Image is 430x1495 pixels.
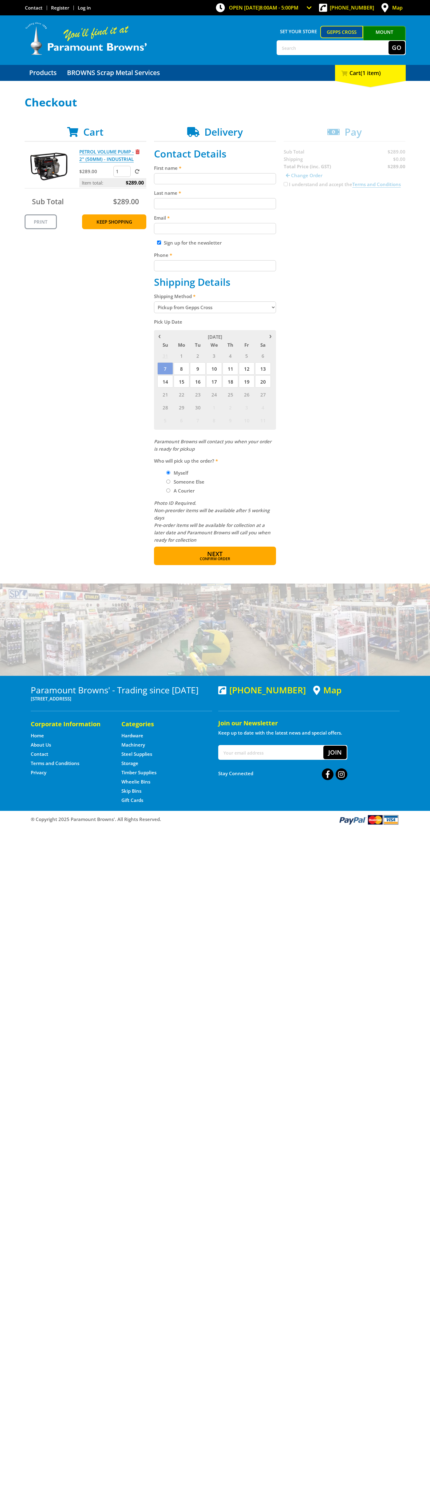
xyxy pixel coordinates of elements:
[31,732,44,739] a: Go to the Home page
[335,65,406,81] div: Cart
[239,414,254,426] span: 10
[157,388,173,401] span: 21
[31,760,79,767] a: Go to the Terms and Conditions page
[260,4,298,11] span: 8:00am - 5:00pm
[157,341,173,349] span: Su
[338,814,400,825] img: PayPal, Mastercard, Visa accepted
[51,5,69,11] a: Go to the registration page
[121,760,138,767] a: Go to the Storage page
[172,485,197,496] label: A Courier
[172,468,190,478] label: Myself
[31,751,48,757] a: Go to the Contact page
[154,276,276,288] h2: Shipping Details
[190,349,206,362] span: 2
[82,214,146,229] a: Keep Shopping
[157,414,173,426] span: 5
[31,685,212,695] h3: Paramount Browns' - Trading since [DATE]
[206,414,222,426] span: 8
[320,26,363,38] a: Gepps Cross
[62,65,164,81] a: Go to the BROWNS Scrap Metal Services page
[157,375,173,388] span: 14
[239,349,254,362] span: 5
[223,341,238,349] span: Th
[32,197,64,206] span: Sub Total
[239,362,254,375] span: 12
[25,22,148,56] img: Paramount Browns'
[190,341,206,349] span: Tu
[121,797,143,803] a: Go to the Gift Cards page
[30,148,67,185] img: PETROL VOLUME PUMP - 2" (50MM) - INDUSTRIAL
[206,401,222,413] span: 1
[190,414,206,426] span: 7
[190,388,206,401] span: 23
[166,471,170,475] input: Please select who will pick up the order.
[223,349,238,362] span: 4
[25,96,406,109] h1: Checkout
[121,720,200,728] h5: Categories
[255,349,271,362] span: 6
[154,438,271,452] em: Paramount Browns will contact you when your order is ready for pickup
[79,149,134,162] a: PETROL VOLUME PUMP - 2" (50MM) - INDUSTRIAL
[255,388,271,401] span: 27
[207,550,223,558] span: Next
[121,779,150,785] a: Go to the Wheelie Bins page
[121,788,141,794] a: Go to the Skip Bins page
[25,65,61,81] a: Go to the Products page
[25,5,42,11] a: Go to the Contact page
[154,223,276,234] input: Please enter your email address.
[31,769,46,776] a: Go to the Privacy page
[31,695,212,702] p: [STREET_ADDRESS]
[255,414,271,426] span: 11
[25,214,57,229] a: Print
[208,334,222,340] span: [DATE]
[154,251,276,259] label: Phone
[239,388,254,401] span: 26
[204,125,243,138] span: Delivery
[121,742,145,748] a: Go to the Machinery page
[206,349,222,362] span: 3
[190,401,206,413] span: 30
[154,189,276,197] label: Last name
[361,69,381,77] span: (1 item)
[167,557,263,561] span: Confirm order
[255,362,271,375] span: 13
[255,375,271,388] span: 20
[166,488,170,492] input: Please select who will pick up the order.
[323,746,347,759] button: Join
[154,301,276,313] select: Please select a shipping method.
[363,26,406,49] a: Mount [PERSON_NAME]
[164,240,222,246] label: Sign up for the newsletter
[229,4,298,11] span: OPEN [DATE]
[223,362,238,375] span: 11
[31,742,51,748] a: Go to the About Us page
[239,375,254,388] span: 19
[389,41,405,54] button: Go
[255,401,271,413] span: 4
[154,457,276,464] label: Who will pick up the order?
[174,341,189,349] span: Mo
[218,685,306,695] div: [PHONE_NUMBER]
[174,349,189,362] span: 1
[223,401,238,413] span: 2
[79,168,112,175] p: $289.00
[136,149,140,155] a: Remove from cart
[174,414,189,426] span: 6
[223,375,238,388] span: 18
[172,476,207,487] label: Someone Else
[255,341,271,349] span: Sa
[218,766,347,781] div: Stay Connected
[83,125,104,138] span: Cart
[154,293,276,300] label: Shipping Method
[239,341,254,349] span: Fr
[157,362,173,375] span: 7
[206,341,222,349] span: We
[154,260,276,271] input: Please enter your telephone number.
[154,148,276,160] h2: Contact Details
[154,547,276,565] button: Next Confirm order
[79,178,146,187] p: Item total:
[154,214,276,221] label: Email
[174,388,189,401] span: 22
[157,349,173,362] span: 31
[223,414,238,426] span: 9
[218,719,400,728] h5: Join our Newsletter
